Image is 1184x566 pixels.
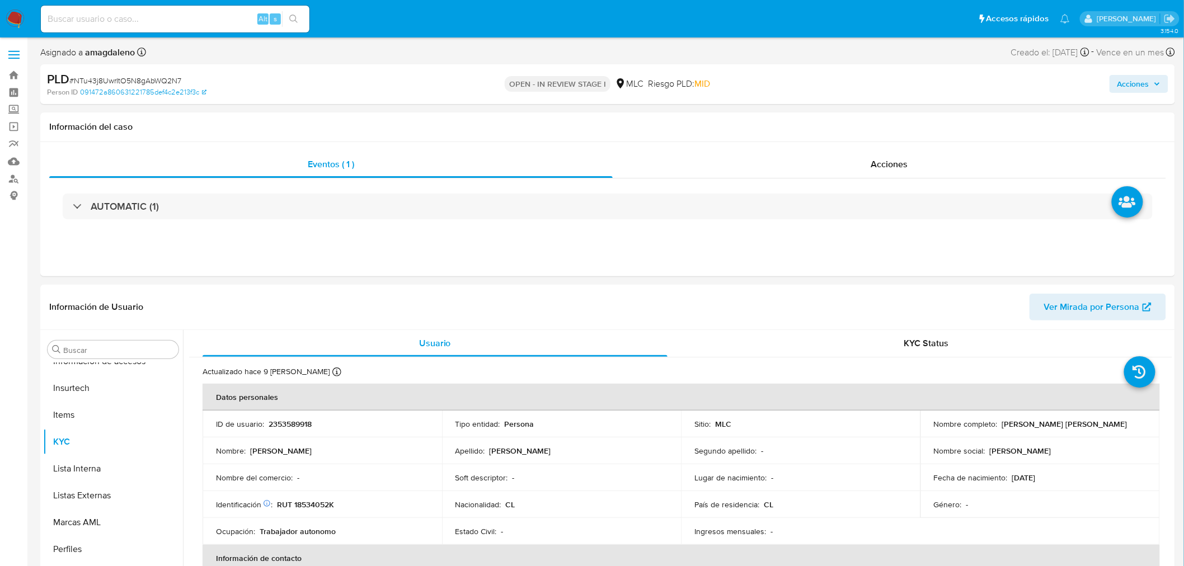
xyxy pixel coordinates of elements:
span: Ver Mirada por Persona [1044,294,1140,320]
p: Ingresos mensuales : [694,526,766,536]
div: MLC [615,78,643,90]
h3: AUTOMATIC (1) [91,200,159,213]
span: MID [694,77,710,90]
button: Marcas AML [43,509,183,536]
span: Vence en un mes [1097,46,1164,59]
span: Acciones [1117,75,1149,93]
p: Identificación : [216,499,272,510]
p: [DATE] [1012,473,1036,483]
b: Person ID [47,87,78,97]
p: - [966,499,969,510]
p: OPEN - IN REVIEW STAGE I [505,76,610,92]
span: Eventos ( 1 ) [308,158,354,171]
p: [PERSON_NAME] [490,446,551,456]
p: - [771,473,773,483]
span: s [274,13,277,24]
span: Usuario [419,337,451,350]
button: Items [43,402,183,428]
input: Buscar usuario o caso... [41,12,309,26]
p: Segundo apellido : [694,446,757,456]
p: - [770,526,773,536]
p: Soft descriptor : [455,473,508,483]
p: [PERSON_NAME] [250,446,312,456]
span: Asignado a [40,46,135,59]
p: [PERSON_NAME] [990,446,1051,456]
div: Creado el: [DATE] [1011,45,1089,60]
a: Notificaciones [1060,14,1070,23]
a: Salir [1164,13,1176,25]
p: CL [764,499,773,510]
button: Buscar [52,345,61,354]
p: - [297,473,299,483]
p: Nombre : [216,446,246,456]
p: [PERSON_NAME] [PERSON_NAME] [1002,419,1127,429]
button: Lista Interna [43,455,183,482]
p: Actualizado hace 9 [PERSON_NAME] [203,366,330,377]
p: - [501,526,504,536]
p: aline.magdaleno@mercadolibre.com [1097,13,1160,24]
p: 2353589918 [269,419,312,429]
p: Nombre social : [934,446,985,456]
span: # NTu43j8UwrItO5N8gAbWQ2N7 [69,75,181,86]
input: Buscar [63,345,174,355]
th: Datos personales [203,384,1160,411]
p: - [761,446,763,456]
p: Nombre completo : [934,419,998,429]
button: Ver Mirada por Persona [1030,294,1166,320]
span: Riesgo PLD: [648,78,710,90]
button: Insurtech [43,375,183,402]
p: - [513,473,515,483]
a: 091472a860631221785def4c2e213f3c [80,87,206,97]
button: KYC [43,428,183,455]
p: ID de usuario : [216,419,264,429]
h1: Información del caso [49,121,1166,133]
button: Acciones [1110,75,1168,93]
div: AUTOMATIC (1) [63,194,1153,219]
p: Fecha de nacimiento : [934,473,1008,483]
p: Estado Civil : [455,526,497,536]
p: MLC [715,419,731,429]
p: País de residencia : [694,499,759,510]
p: Nacionalidad : [455,499,501,510]
button: search-icon [282,11,305,27]
p: Tipo entidad : [455,419,500,429]
p: Lugar de nacimiento : [694,473,767,483]
p: Apellido : [455,446,485,456]
p: Trabajador autonomo [260,526,336,536]
b: amagdaleno [83,46,135,59]
p: CL [506,499,515,510]
p: Ocupación : [216,526,255,536]
button: Perfiles [43,536,183,563]
button: Listas Externas [43,482,183,509]
span: KYC Status [904,337,949,350]
b: PLD [47,70,69,88]
p: Sitio : [694,419,711,429]
h1: Información de Usuario [49,301,143,313]
span: Accesos rápidos [986,13,1049,25]
span: Acciones [871,158,908,171]
p: Género : [934,499,962,510]
p: Nombre del comercio : [216,473,293,483]
p: RUT 18534052K [277,499,334,510]
span: - [1092,45,1094,60]
p: Persona [505,419,534,429]
span: Alt [259,13,267,24]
